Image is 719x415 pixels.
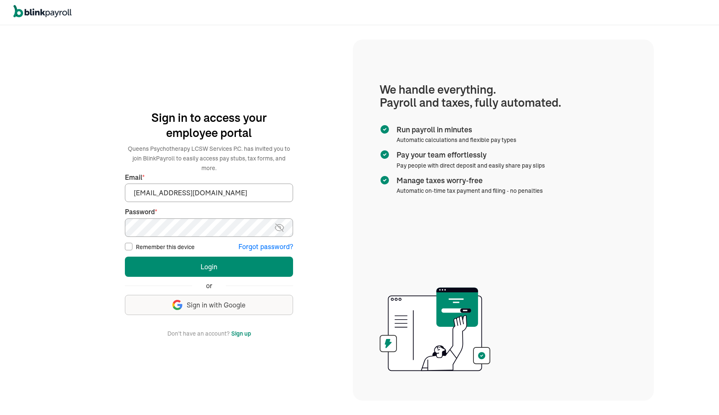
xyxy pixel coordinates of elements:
[380,83,627,109] h1: We handle everything. Payroll and taxes, fully automated.
[136,243,195,251] label: Remember this device
[125,184,293,202] input: Your email address
[125,110,293,140] h1: Sign in to access your employee portal
[397,136,516,144] span: Automatic calculations and flexible pay types
[397,175,539,186] span: Manage taxes worry-free
[128,145,290,172] span: Queens Psychotherapy LCSW Services P.C. has invited you to join BlinkPayroll to easily access pay...
[125,207,293,217] label: Password
[397,124,513,135] span: Run payroll in minutes
[125,257,293,277] button: Login
[172,300,182,310] img: google
[187,300,246,310] span: Sign in with Google
[206,281,212,291] span: or
[380,175,390,185] img: checkmark
[397,162,545,169] span: Pay people with direct deposit and easily share pay slips
[125,173,293,182] label: Email
[167,328,230,339] span: Don't have an account?
[274,223,285,233] img: eye
[231,328,251,339] button: Sign up
[397,187,543,194] span: Automatic on-time tax payment and filing - no penalties
[380,124,390,134] img: checkmark
[380,285,490,374] img: illustration
[397,150,542,160] span: Pay your team effortlessly
[125,295,293,315] button: Sign in with Google
[13,5,71,18] img: logo
[238,242,293,252] button: Forgot password?
[380,150,390,160] img: checkmark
